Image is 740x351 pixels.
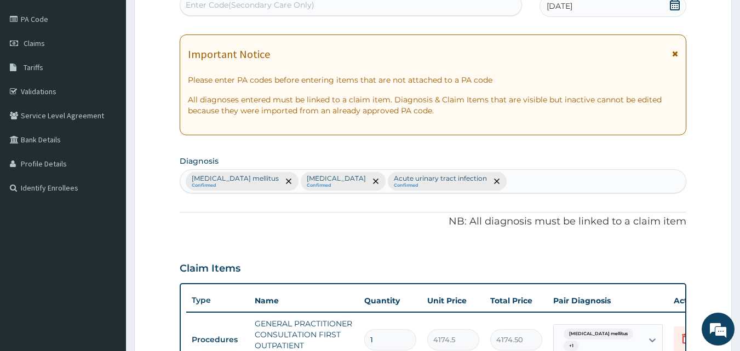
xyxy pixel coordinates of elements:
[492,176,502,186] span: remove selection option
[186,290,249,310] th: Type
[24,62,43,72] span: Tariffs
[394,174,487,183] p: Acute urinary tract infection
[668,290,723,312] th: Actions
[20,55,44,82] img: d_794563401_company_1708531726252_794563401
[307,183,366,188] small: Confirmed
[371,176,381,186] span: remove selection option
[188,48,270,60] h1: Important Notice
[394,183,487,188] small: Confirmed
[180,5,206,32] div: Minimize live chat window
[485,290,548,312] th: Total Price
[548,290,668,312] th: Pair Diagnosis
[57,61,184,76] div: Chat with us now
[307,174,366,183] p: [MEDICAL_DATA]
[192,183,279,188] small: Confirmed
[180,156,219,166] label: Diagnosis
[188,94,679,116] p: All diagnoses entered must be linked to a claim item. Diagnosis & Claim Items that are visible bu...
[547,1,572,11] span: [DATE]
[249,290,359,312] th: Name
[192,174,279,183] p: [MEDICAL_DATA] mellitus
[422,290,485,312] th: Unit Price
[284,176,294,186] span: remove selection option
[186,330,249,350] td: Procedures
[5,234,209,273] textarea: Type your message and hit 'Enter'
[180,215,687,229] p: NB: All diagnosis must be linked to a claim item
[24,38,45,48] span: Claims
[564,329,633,340] span: [MEDICAL_DATA] mellitus
[64,106,151,216] span: We're online!
[188,74,679,85] p: Please enter PA codes before entering items that are not attached to a PA code
[180,263,240,275] h3: Claim Items
[359,290,422,312] th: Quantity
